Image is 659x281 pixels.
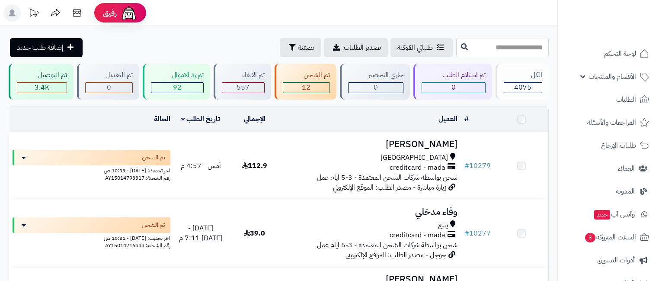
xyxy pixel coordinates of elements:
a: تم التوصيل 3.4K [7,64,75,100]
a: لوحة التحكم [563,43,654,64]
span: زيارة مباشرة - مصدر الطلب: الموقع الإلكتروني [333,182,446,193]
span: أمس - 4:57 م [181,161,221,171]
div: 0 [422,83,485,93]
a: طلباتي المُوكلة [390,38,453,57]
span: تم الشحن [142,153,165,162]
span: ينبع [438,220,448,230]
div: اخر تحديث: [DATE] - 10:39 ص [13,165,170,174]
span: 557 [237,82,250,93]
button: تصفية [280,38,321,57]
span: 0 [451,82,456,93]
span: رفيق [103,8,117,18]
a: الكل4075 [494,64,551,100]
div: 0 [86,83,133,93]
a: تحديثات المنصة [23,4,45,24]
a: #10279 [464,161,491,171]
span: 39.0 [244,228,265,239]
span: # [464,228,469,239]
div: 557 [222,83,265,93]
span: المراجعات والأسئلة [587,116,636,129]
div: تم التوصيل [17,70,67,80]
a: تاريخ الطلب [181,114,221,124]
span: أدوات التسويق [597,254,635,266]
span: 3.4K [35,82,49,93]
a: المدونة [563,181,654,202]
span: [DATE] - [DATE] 7:11 م [179,223,222,243]
span: شحن بواسطة شركات الشحن المعتمدة - 3-5 ايام عمل [317,172,457,183]
span: لوحة التحكم [604,48,636,60]
a: الحالة [154,114,170,124]
span: 0 [374,82,378,93]
span: جديد [594,210,610,220]
div: 92 [151,83,203,93]
div: تم الشحن [283,70,330,80]
div: 12 [283,83,329,93]
a: الإجمالي [244,114,266,124]
span: الطلبات [616,94,636,106]
span: 112.9 [242,161,267,171]
a: تم رد الاموال 92 [141,64,212,100]
span: [GEOGRAPHIC_DATA] [381,153,448,163]
span: 12 [302,82,310,93]
div: الكل [504,70,543,80]
a: #10277 [464,228,491,239]
a: المراجعات والأسئلة [563,112,654,133]
div: تم الالغاء [222,70,265,80]
a: العميل [438,114,457,124]
span: الأقسام والمنتجات [589,71,636,83]
span: تصفية [298,42,314,53]
a: طلبات الإرجاع [563,135,654,156]
a: وآتس آبجديد [563,204,654,225]
a: تم الالغاء 557 [212,64,273,100]
span: طلبات الإرجاع [601,139,636,152]
span: طلباتي المُوكلة [397,42,433,53]
div: تم رد الاموال [151,70,204,80]
span: المدونة [616,185,635,197]
span: 3 [585,233,596,243]
a: تصدير الطلبات [324,38,388,57]
a: إضافة طلب جديد [10,38,83,57]
h3: [PERSON_NAME] [285,139,457,149]
a: تم التعديل 0 [75,64,141,100]
span: رقم الشحنة: AY15014793317 [105,174,170,182]
a: جاري التحضير 0 [338,64,412,100]
a: الطلبات [563,89,654,110]
img: ai-face.png [120,4,138,22]
div: تم التعديل [85,70,133,80]
span: تصدير الطلبات [344,42,381,53]
span: شحن بواسطة شركات الشحن المعتمدة - 3-5 ايام عمل [317,240,457,250]
a: السلات المتروكة3 [563,227,654,248]
div: جاري التحضير [348,70,404,80]
span: إضافة طلب جديد [17,42,64,53]
span: creditcard - mada [390,230,445,240]
span: 4075 [514,82,531,93]
span: وآتس آب [593,208,635,220]
div: تم استلام الطلب [422,70,486,80]
a: تم استلام الطلب 0 [412,64,494,100]
div: 0 [349,83,403,93]
span: السلات المتروكة [584,231,636,243]
span: 92 [173,82,182,93]
span: 0 [107,82,111,93]
span: تم الشحن [142,221,165,229]
a: العملاء [563,158,654,179]
span: رقم الشحنة: AY15014716444 [105,242,170,249]
div: 3414 [17,83,67,93]
span: # [464,161,469,171]
span: creditcard - mada [390,163,445,173]
span: العملاء [618,162,635,174]
img: logo-2.png [600,14,651,32]
span: جوجل - مصدر الطلب: الموقع الإلكتروني [345,250,446,260]
div: اخر تحديث: [DATE] - 10:31 ص [13,233,170,242]
a: أدوات التسويق [563,250,654,271]
h3: وفاء مدخلي [285,207,457,217]
a: تم الشحن 12 [273,64,338,100]
a: # [464,114,469,124]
